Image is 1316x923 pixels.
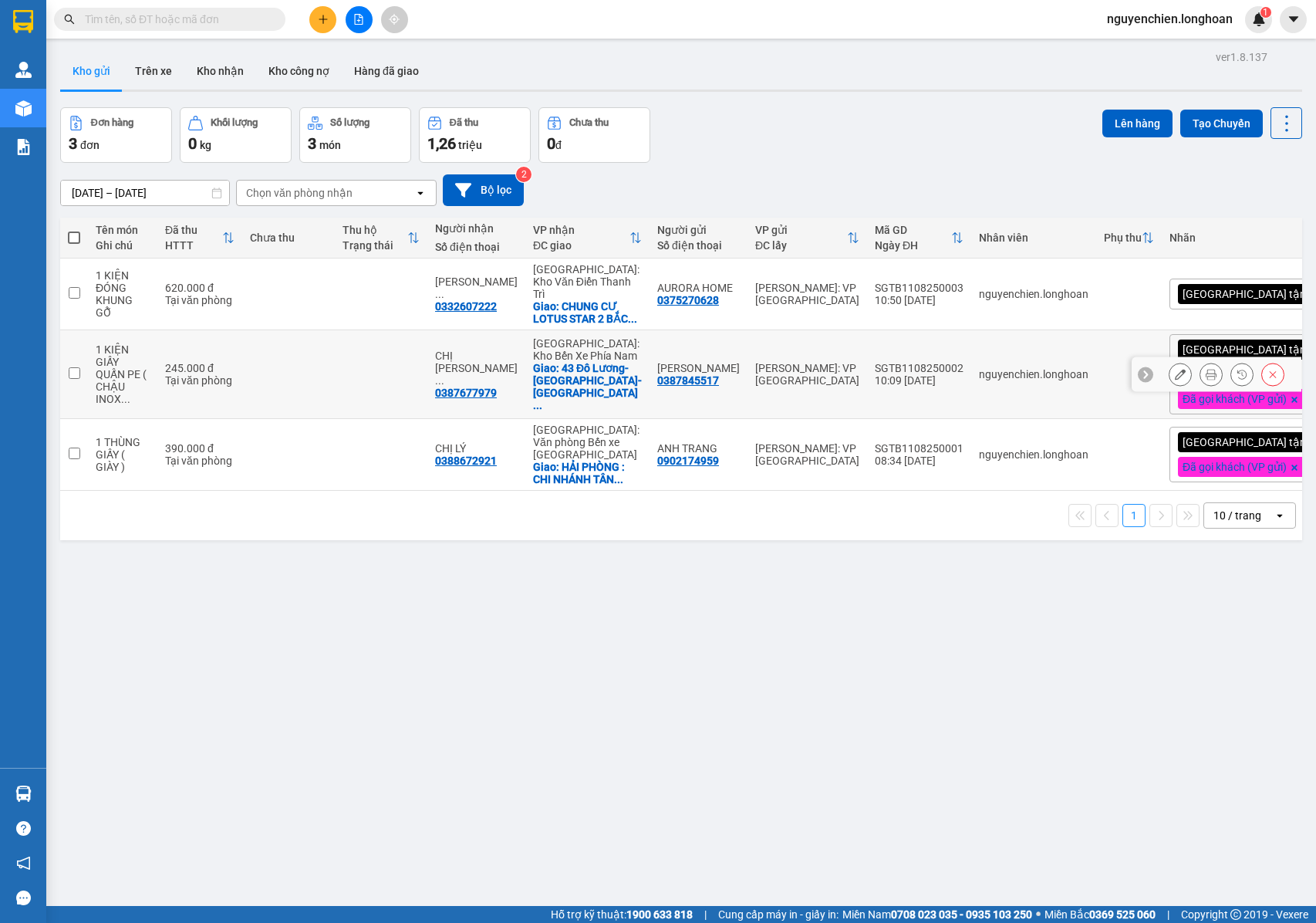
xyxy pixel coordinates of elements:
[250,232,327,244] div: Chưa thu
[555,139,562,151] span: đ
[626,908,693,921] strong: 1900 633 818
[657,362,740,374] div: ANH MINH
[533,424,642,461] div: [GEOGRAPHIC_DATA]: Văn phòng Bến xe [GEOGRAPHIC_DATA]
[342,224,407,236] div: Thu hộ
[435,350,518,387] div: CHỊ PHƯƠNG UYÊN
[533,399,542,411] span: ...
[60,52,123,90] button: Kho gửi
[1287,12,1301,26] span: caret-down
[69,134,77,153] span: 3
[1216,49,1267,66] div: ver 1.8.137
[875,362,963,374] div: SGTB1108250002
[1044,906,1156,923] span: Miền Bắc
[16,856,31,871] span: notification
[61,181,229,205] input: Select a date range.
[15,62,32,78] img: warehouse-icon
[15,100,32,117] img: warehouse-icon
[435,374,444,387] span: ...
[91,117,133,128] div: Đơn hàng
[188,134,197,153] span: 0
[96,239,150,252] div: Ghi chú
[15,786,32,802] img: warehouse-icon
[96,343,150,405] div: 1 KIỆN GIẤY QUẤN PE ( CHẬU INOX + VÒI )
[389,14,400,25] span: aim
[427,134,456,153] span: 1,26
[435,288,444,300] span: ...
[165,224,222,236] div: Đã thu
[875,374,963,387] div: 10:09 [DATE]
[1183,460,1287,474] span: Đã gọi khách (VP gửi)
[1096,218,1162,259] th: Toggle SortBy
[657,239,740,252] div: Số điện thoại
[538,107,650,163] button: Chưa thu0đ
[435,455,497,467] div: 0388672921
[165,282,235,294] div: 620.000 đ
[747,218,867,259] th: Toggle SortBy
[704,906,707,923] span: |
[875,239,951,252] div: Ngày ĐH
[875,224,951,236] div: Mã GD
[414,187,427,199] svg: open
[1230,909,1241,920] span: copyright
[755,224,847,236] div: VP gửi
[657,282,740,294] div: AURORA HOME
[533,362,642,411] div: Giao: 43 Đô Lương-Phước Hoa- TP Nha Trang., KHÁNH HÒA
[755,239,847,252] div: ĐC lấy
[614,473,623,485] span: ...
[1263,7,1268,18] span: 1
[1102,110,1173,137] button: Lên hàng
[165,362,235,374] div: 245.000 đ
[96,224,150,236] div: Tên món
[419,107,531,163] button: Đã thu1,26 triệu
[180,107,292,163] button: Khối lượng0kg
[342,52,431,90] button: Hàng đã giao
[353,14,364,25] span: file-add
[308,134,316,153] span: 3
[165,455,235,467] div: Tại văn phòng
[1167,906,1169,923] span: |
[875,282,963,294] div: SGTB1108250003
[319,139,341,151] span: món
[435,241,518,253] div: Số điện thoại
[875,442,963,455] div: SGTB1108250001
[211,117,258,128] div: Khối lượng
[533,300,642,325] div: Giao: CHUNG CƯ LOTUS STAR 2 BẮC GIANG , PHƯỜNG THỌ XƯƠNG , BẮC GIANG
[1036,911,1041,918] span: ⚪️
[1169,363,1192,386] div: Sửa đơn hàng
[309,6,336,33] button: plus
[435,442,518,455] div: CHỊ LÝ
[450,117,478,128] div: Đã thu
[547,134,555,153] span: 0
[165,442,235,455] div: 390.000 đ
[60,107,172,163] button: Đơn hàng3đơn
[318,14,329,25] span: plus
[533,239,629,252] div: ĐC giao
[435,387,497,399] div: 0387677979
[165,374,235,387] div: Tại văn phòng
[246,185,353,201] div: Chọn văn phòng nhận
[184,52,256,90] button: Kho nhận
[628,313,637,325] span: ...
[551,906,693,923] span: Hỗ trợ kỹ thuật:
[1104,232,1142,244] div: Phụ thu
[80,139,100,151] span: đơn
[64,14,75,25] span: search
[1180,110,1263,137] button: Tạo Chuyến
[435,222,518,235] div: Người nhận
[96,436,150,473] div: 1 THÙNG GIẤY ( GIÀY )
[458,139,482,151] span: triệu
[123,52,184,90] button: Trên xe
[842,906,1032,923] span: Miền Nam
[1122,504,1146,527] button: 1
[443,174,524,206] button: Bộ lọc
[1260,7,1271,18] sup: 1
[525,218,650,259] th: Toggle SortBy
[657,442,740,455] div: ANH TRANG
[85,11,267,28] input: Tìm tên, số ĐT hoặc mã đơn
[16,891,31,905] span: message
[165,294,235,306] div: Tại văn phòng
[330,117,369,128] div: Số lượng
[1183,392,1287,406] span: Đã gọi khách (VP gửi)
[1274,509,1286,522] svg: open
[979,288,1088,300] div: nguyenchien.longhoan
